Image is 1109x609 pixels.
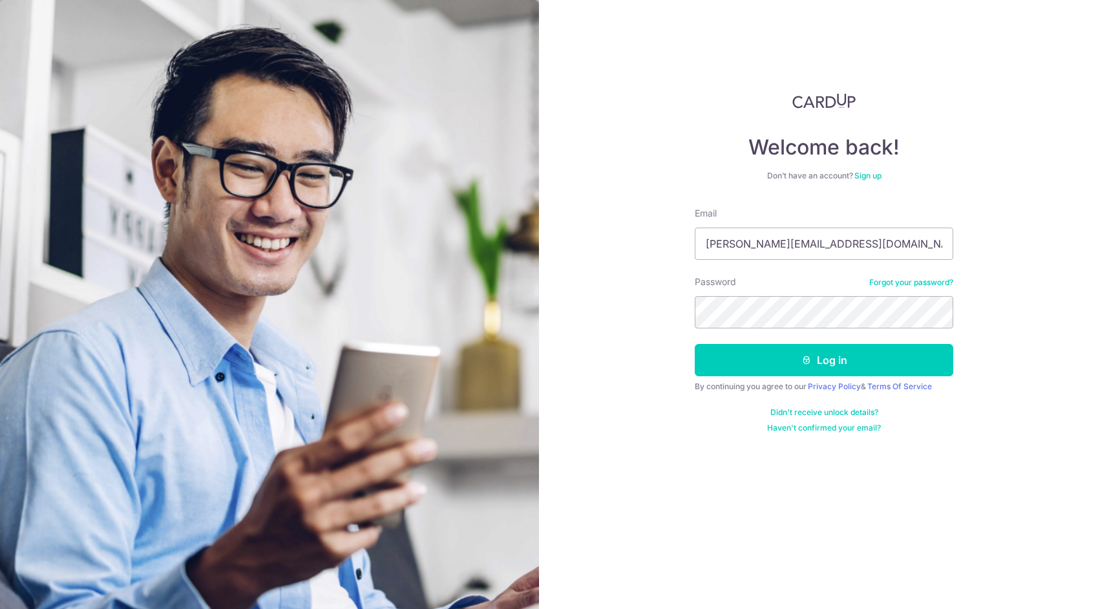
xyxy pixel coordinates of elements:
button: Log in [695,344,953,376]
a: Sign up [854,171,882,180]
div: By continuing you agree to our & [695,381,953,392]
a: Haven't confirmed your email? [767,423,881,433]
a: Didn't receive unlock details? [770,407,878,418]
input: Enter your Email [695,228,953,260]
img: CardUp Logo [792,93,856,109]
label: Email [695,207,717,220]
a: Forgot your password? [869,277,953,288]
a: Privacy Policy [808,381,861,391]
label: Password [695,275,736,288]
h4: Welcome back! [695,134,953,160]
a: Terms Of Service [867,381,932,391]
div: Don’t have an account? [695,171,953,181]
